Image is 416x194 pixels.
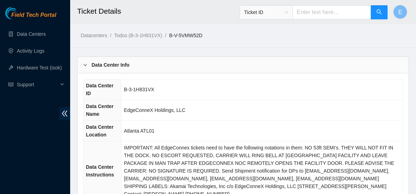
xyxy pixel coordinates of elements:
span: double-left [59,107,70,120]
span: Support [17,78,58,92]
a: Todos (B-3-1H831VX) [114,33,162,38]
span: Field Tech Portal [11,12,56,19]
span: Data Center Name [86,103,114,117]
a: Datacenters [81,33,107,38]
span: read [8,82,13,87]
span: right [83,63,87,67]
span: Data Center Location [86,124,114,138]
span: / [110,33,111,38]
span: search [376,9,382,16]
a: Hardware Test (isok) [17,65,62,71]
span: E [398,8,402,16]
span: Data Center ID [86,83,114,96]
span: Ticket ID [244,7,288,18]
div: Data Center Info [78,57,409,73]
span: EdgeConneX Holdings, LLC [124,107,185,113]
b: Data Center Info [92,61,129,69]
input: Enter text here... [293,5,371,19]
img: Akamai Technologies [5,7,35,19]
a: Activity Logs [17,48,45,54]
span: Atlanta ATL01 [124,128,154,134]
span: Data Center Instructions [86,164,114,178]
a: B-V-5VMW52D [169,33,202,38]
a: Data Centers [17,31,46,37]
span: / [165,33,166,38]
button: E [393,5,407,19]
a: Akamai TechnologiesField Tech Portal [5,13,56,22]
span: B-3-1H831VX [124,87,154,92]
button: search [371,5,388,19]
